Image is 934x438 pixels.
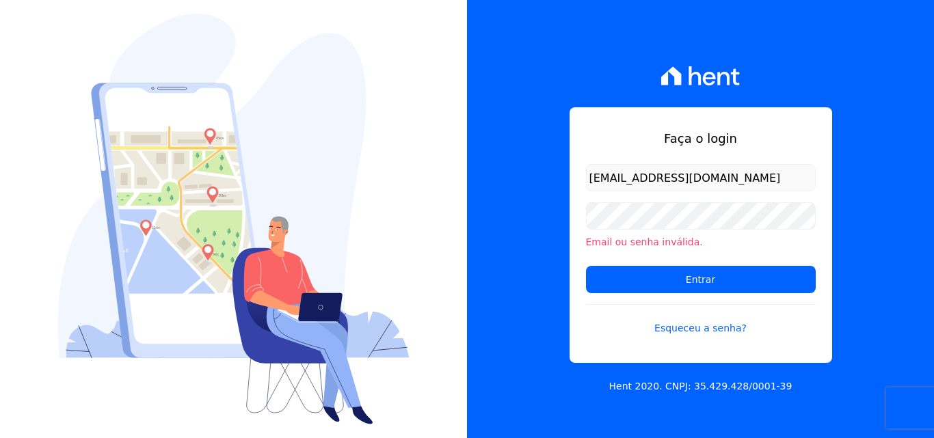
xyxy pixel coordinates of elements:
input: Entrar [586,266,816,293]
li: Email ou senha inválida. [586,235,816,249]
p: Hent 2020. CNPJ: 35.429.428/0001-39 [609,379,792,394]
input: Email [586,164,816,191]
a: Esqueceu a senha? [586,304,816,336]
img: Login [58,14,410,424]
h1: Faça o login [586,129,816,148]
